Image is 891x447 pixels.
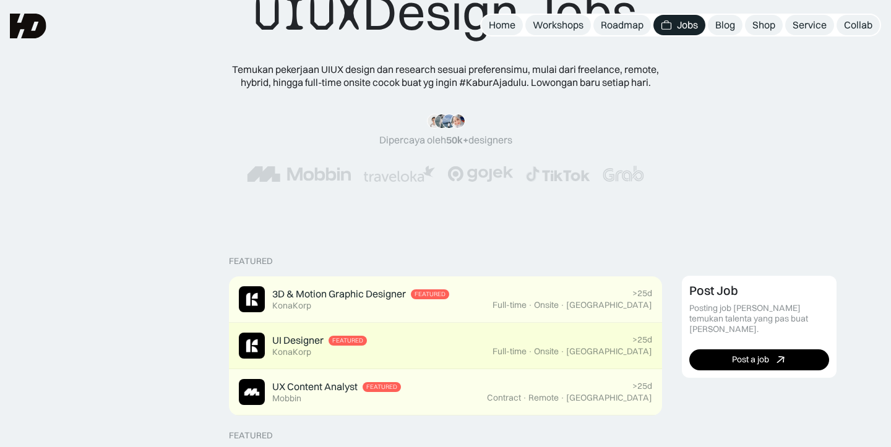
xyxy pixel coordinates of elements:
a: Job ImageUX Content AnalystFeaturedMobbin>25dContract·Remote·[GEOGRAPHIC_DATA] [229,369,662,415]
div: Full-time [493,346,527,357]
img: Job Image [239,379,265,405]
div: Temukan pekerjaan UIUX design dan research sesuai preferensimu, mulai dari freelance, remote, hyb... [223,63,668,89]
div: Full-time [493,300,527,310]
div: Blog [715,19,735,32]
div: Shop [752,19,775,32]
img: Job Image [239,333,265,359]
div: Featured [332,337,363,344]
div: KonaKorp [272,347,311,357]
a: Roadmap [593,15,651,35]
a: Home [481,15,523,35]
div: Featured [415,291,445,298]
div: Featured [366,383,397,391]
a: Post a job [689,349,829,370]
div: Home [489,19,515,32]
div: Contract [487,393,521,403]
div: Dipercaya oleh designers [379,134,512,147]
div: Mobbin [272,393,301,404]
div: · [528,346,533,357]
div: Roadmap [601,19,643,32]
span: 50k+ [446,134,468,146]
div: Post a job [732,354,769,365]
div: UI Designer [272,334,324,347]
div: Collab [844,19,872,32]
a: Blog [708,15,742,35]
div: KonaKorp [272,300,311,311]
div: UX Content Analyst [272,380,358,393]
div: Remote [528,393,559,403]
div: 3D & Motion Graphic Designer [272,287,406,300]
div: [GEOGRAPHIC_DATA] [566,346,652,357]
a: Job ImageUI DesignerFeaturedKonaKorp>25dFull-time·Onsite·[GEOGRAPHIC_DATA] [229,323,662,369]
a: Jobs [653,15,705,35]
div: · [528,300,533,310]
div: Jobs [677,19,698,32]
div: Onsite [534,346,559,357]
div: · [560,346,565,357]
div: · [560,300,565,310]
div: [GEOGRAPHIC_DATA] [566,300,652,310]
div: >25d [632,381,652,391]
a: Job Image3D & Motion Graphic DesignerFeaturedKonaKorp>25dFull-time·Onsite·[GEOGRAPHIC_DATA] [229,276,662,323]
div: Featured [229,430,273,441]
div: · [522,393,527,403]
a: Service [785,15,834,35]
div: >25d [632,288,652,299]
div: Post Job [689,283,738,298]
div: Onsite [534,300,559,310]
div: · [560,393,565,403]
div: [GEOGRAPHIC_DATA] [566,393,652,403]
div: Workshops [533,19,583,32]
a: Workshops [525,15,591,35]
div: Service [793,19,827,32]
a: Collab [837,15,880,35]
div: Posting job [PERSON_NAME] temukan talenta yang pas buat [PERSON_NAME]. [689,303,829,334]
div: >25d [632,334,652,345]
img: Job Image [239,286,265,312]
div: Featured [229,256,273,266]
a: Shop [745,15,783,35]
